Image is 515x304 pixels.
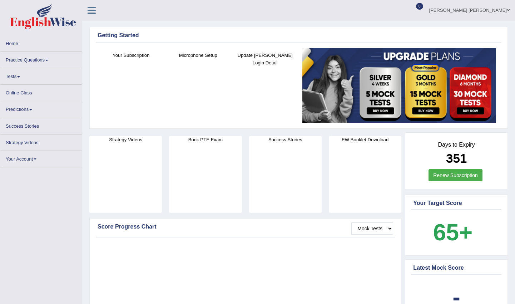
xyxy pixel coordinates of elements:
[0,118,82,132] a: Success Stories
[413,142,500,148] h4: Days to Expiry
[249,136,322,143] h4: Success Stories
[329,136,401,143] h4: EW Booklet Download
[413,199,500,207] div: Your Target Score
[0,85,82,99] a: Online Class
[0,68,82,82] a: Tests
[101,52,161,59] h4: Your Subscription
[413,264,500,272] div: Latest Mock Score
[429,169,482,181] a: Renew Subscription
[89,136,162,143] h4: Strategy Videos
[169,136,242,143] h4: Book PTE Exam
[168,52,228,59] h4: Microphone Setup
[0,134,82,148] a: Strategy Videos
[446,151,467,165] b: 351
[0,151,82,165] a: Your Account
[98,31,500,40] div: Getting Started
[0,101,82,115] a: Predictions
[0,52,82,66] a: Practice Questions
[433,219,472,245] b: 65+
[302,48,496,123] img: small5.jpg
[0,35,82,49] a: Home
[235,52,295,67] h4: Update [PERSON_NAME] Login Detail
[416,3,423,10] span: 0
[98,222,393,231] div: Score Progress Chart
